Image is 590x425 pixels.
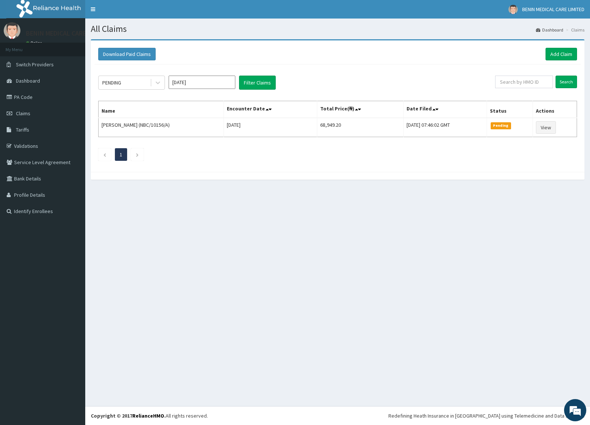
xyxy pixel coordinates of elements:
button: Download Paid Claims [98,48,156,60]
td: [PERSON_NAME] (NBC/10156/A) [99,118,224,137]
a: Dashboard [536,27,563,33]
a: Online [26,40,44,46]
th: Name [99,101,224,118]
div: PENDING [102,79,121,86]
span: BENIN MEDICAL CARE LIMITED [522,6,584,13]
strong: Copyright © 2017 . [91,412,166,419]
a: Next page [136,151,139,158]
span: Dashboard [16,77,40,84]
td: [DATE] [223,118,317,137]
th: Total Price(₦) [317,101,403,118]
a: Previous page [103,151,106,158]
th: Status [487,101,533,118]
span: Tariffs [16,126,29,133]
a: View [536,121,556,134]
h1: All Claims [91,24,584,34]
input: Search [556,76,577,88]
footer: All rights reserved. [85,406,590,425]
input: Search by HMO ID [495,76,553,88]
img: User Image [508,5,518,14]
input: Select Month and Year [169,76,235,89]
img: User Image [4,22,20,39]
div: Redefining Heath Insurance in [GEOGRAPHIC_DATA] using Telemedicine and Data Science! [388,412,584,419]
a: RelianceHMO [132,412,164,419]
a: Add Claim [546,48,577,60]
td: [DATE] 07:46:02 GMT [404,118,487,137]
th: Actions [533,101,577,118]
a: Page 1 is your current page [120,151,122,158]
td: 68,949.20 [317,118,403,137]
p: BENIN MEDICAL CARE LIMITED [26,30,110,37]
span: Claims [16,110,30,117]
span: Switch Providers [16,61,54,68]
li: Claims [564,27,584,33]
button: Filter Claims [239,76,276,90]
span: Pending [491,122,511,129]
th: Encounter Date [223,101,317,118]
th: Date Filed [404,101,487,118]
